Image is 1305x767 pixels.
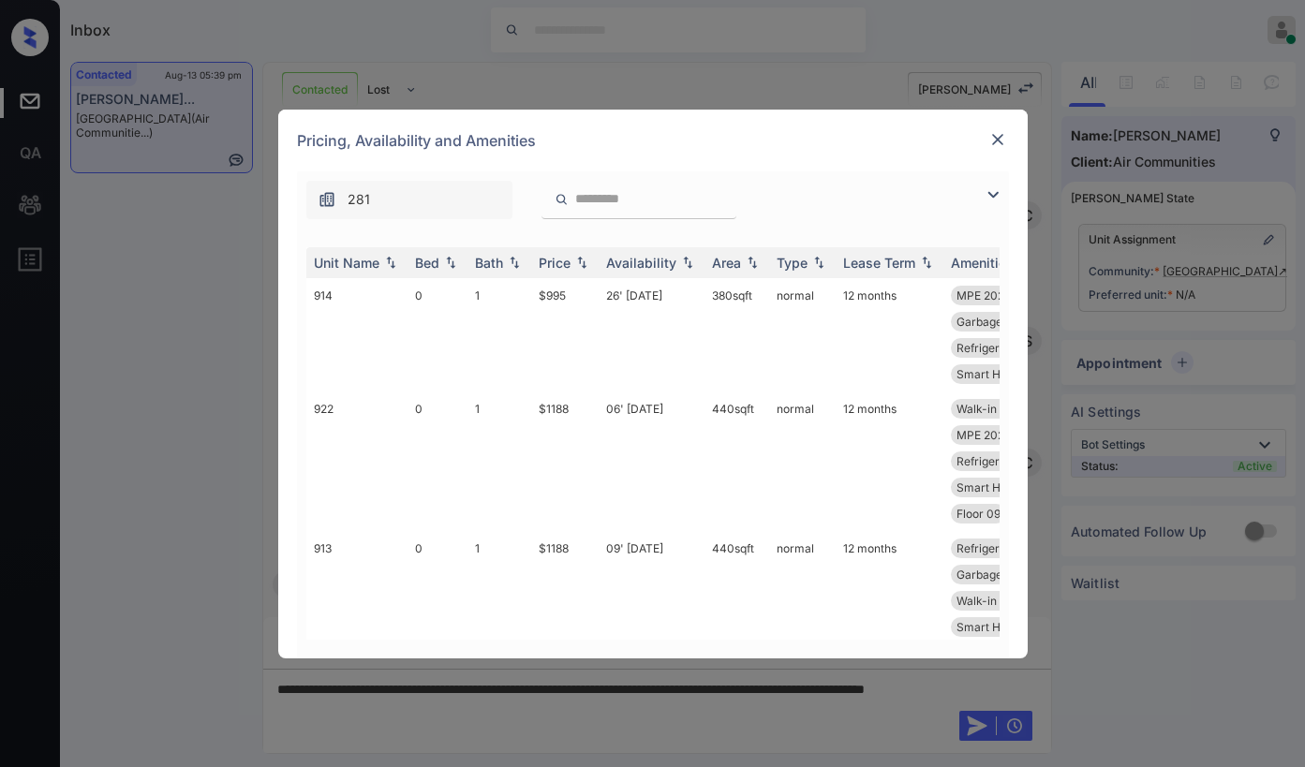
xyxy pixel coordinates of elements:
[441,256,460,269] img: sorting
[381,256,400,269] img: sorting
[467,391,531,531] td: 1
[599,531,704,671] td: 09' [DATE]
[539,255,571,271] div: Price
[743,256,762,269] img: sorting
[408,391,467,531] td: 0
[777,255,808,271] div: Type
[348,189,370,210] span: 281
[712,255,741,271] div: Area
[957,594,1039,608] span: Walk-in Closets
[531,391,599,531] td: $1188
[704,278,769,391] td: 380 sqft
[836,531,943,671] td: 12 months
[957,568,1054,582] span: Garbage disposa...
[836,391,943,531] td: 12 months
[957,315,1054,329] span: Garbage disposa...
[957,402,1039,416] span: Walk-in Closets
[957,367,1060,381] span: Smart Home Ther...
[278,110,1028,171] div: Pricing, Availability and Amenities
[306,391,408,531] td: 922
[957,507,1001,521] span: Floor 09
[957,288,1060,302] span: MPE 2024 Studen...
[957,541,1045,555] span: Refrigerator Le...
[957,341,1045,355] span: Refrigerator Le...
[809,256,828,269] img: sorting
[704,391,769,531] td: 440 sqft
[306,531,408,671] td: 913
[836,278,943,391] td: 12 months
[408,531,467,671] td: 0
[531,531,599,671] td: $1188
[467,278,531,391] td: 1
[606,255,676,271] div: Availability
[599,391,704,531] td: 06' [DATE]
[769,278,836,391] td: normal
[475,255,503,271] div: Bath
[505,256,524,269] img: sorting
[769,531,836,671] td: normal
[318,190,336,209] img: icon-zuma
[555,191,569,208] img: icon-zuma
[957,480,1060,494] span: Smart Home Ther...
[951,255,1014,271] div: Amenities
[769,391,836,531] td: normal
[415,255,439,271] div: Bed
[704,531,769,671] td: 440 sqft
[957,454,1045,468] span: Refrigerator Le...
[314,255,379,271] div: Unit Name
[917,256,936,269] img: sorting
[982,184,1004,206] img: icon-zuma
[599,278,704,391] td: 26' [DATE]
[957,620,1060,634] span: Smart Home Ther...
[678,256,697,269] img: sorting
[306,278,408,391] td: 914
[988,130,1007,149] img: close
[843,255,915,271] div: Lease Term
[572,256,591,269] img: sorting
[467,531,531,671] td: 1
[957,428,1060,442] span: MPE 2024 Studen...
[408,278,467,391] td: 0
[531,278,599,391] td: $995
